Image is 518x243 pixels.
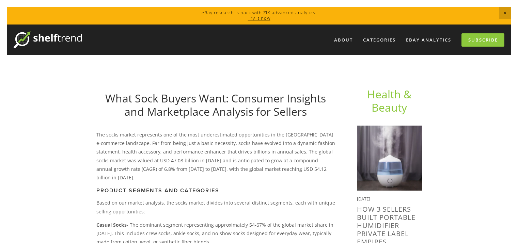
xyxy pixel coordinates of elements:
[105,91,326,118] a: What Sock Buyers Want: Consumer Insights and Marketplace Analysis for Sellers
[14,31,82,48] img: ShelfTrend
[367,87,414,114] a: Health & Beauty
[330,34,357,46] a: About
[96,130,335,182] p: The socks market represents one of the most underestimated opportunities in the [GEOGRAPHIC_DATA]...
[357,126,422,191] img: How 3 Sellers Built Portable Humidifier Private Label Empires Appealing To Health Focused Buyers
[248,15,270,21] a: Try it now
[96,198,335,215] p: Based on our market analysis, the socks market divides into several distinct segments, each with ...
[96,222,127,228] strong: Casual Socks
[357,196,370,202] time: [DATE]
[402,34,456,46] a: eBay Analytics
[96,187,335,194] h3: Product Segments and Categories
[499,7,511,19] span: Close Announcement
[461,33,504,47] a: Subscribe
[359,34,400,46] div: Categories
